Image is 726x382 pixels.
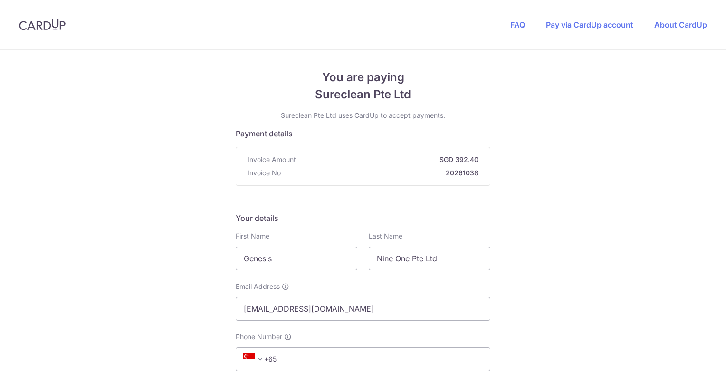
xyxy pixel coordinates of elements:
[243,353,266,365] span: +65
[236,297,490,321] input: Email address
[240,353,283,365] span: +65
[654,20,707,29] a: About CardUp
[285,168,478,178] strong: 20261038
[19,19,66,30] img: CardUp
[236,128,490,139] h5: Payment details
[236,247,357,270] input: First name
[236,69,490,86] span: You are paying
[236,212,490,224] h5: Your details
[236,111,490,120] p: Sureclean Pte Ltd uses CardUp to accept payments.
[236,86,490,103] span: Sureclean Pte Ltd
[236,332,282,342] span: Phone Number
[248,155,296,164] span: Invoice Amount
[248,168,281,178] span: Invoice No
[236,231,269,241] label: First Name
[369,231,402,241] label: Last Name
[510,20,525,29] a: FAQ
[300,155,478,164] strong: SGD 392.40
[546,20,633,29] a: Pay via CardUp account
[369,247,490,270] input: Last name
[236,282,280,291] span: Email Address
